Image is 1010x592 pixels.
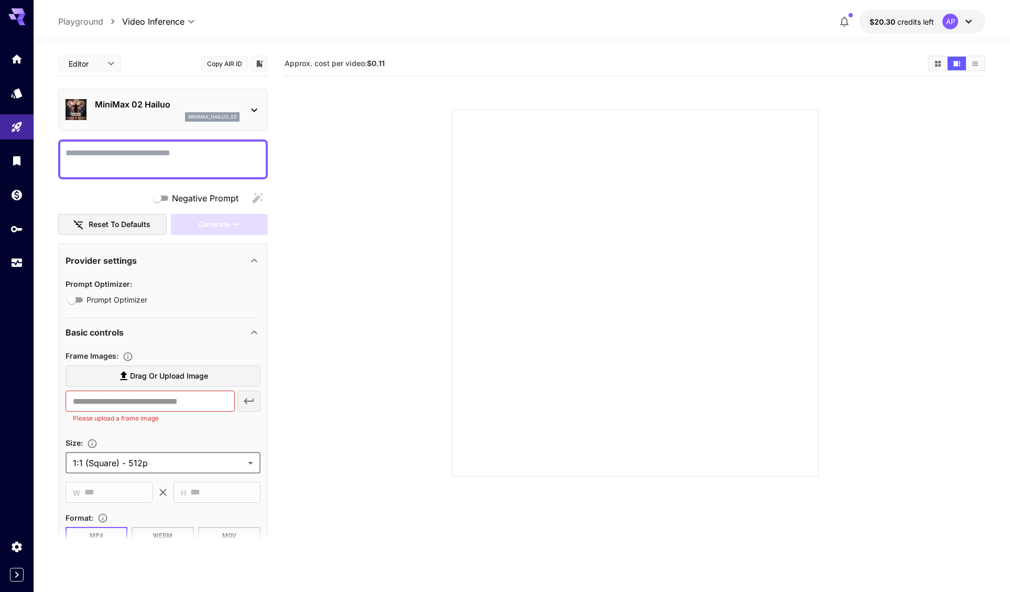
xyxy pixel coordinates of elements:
span: W [73,487,80,499]
p: minimax_hailuo_02 [188,113,236,121]
span: Prompt Optimizer [86,294,147,305]
nav: breadcrumb [58,15,122,28]
span: Drag or upload image [130,370,208,383]
div: Provider settings [66,248,260,273]
button: Adjust the dimensions of the generated image by specifying its width and height in pixels, or sel... [83,438,102,449]
p: Provider settings [66,254,137,267]
button: Show videos in list view [966,57,984,70]
span: Video Inference [122,15,184,28]
p: Basic controls [66,326,124,339]
span: Negative Prompt [172,192,238,204]
div: Basic controls [66,320,260,345]
a: Playground [58,15,103,28]
span: Approx. cost per video: [285,59,385,68]
div: $20.30202 [870,16,934,27]
button: $20.30202AP [859,9,985,34]
button: Show videos in grid view [929,57,947,70]
button: Upload frame images. [118,351,137,362]
div: Models [10,85,23,98]
span: Prompt Optimizer : [66,279,132,288]
div: Wallet [10,188,23,201]
span: Size : [66,438,83,447]
div: API Keys [10,222,23,235]
div: MiniMax 02 Hailuominimax_hailuo_02 [66,94,260,126]
button: Add to library [255,57,264,70]
div: Library [10,154,23,167]
p: Please upload a frame image [73,413,227,424]
div: Playground [10,121,23,134]
button: MP4 [66,527,128,545]
p: MiniMax 02 Hailuo [95,98,240,111]
button: Show videos in video view [948,57,966,70]
span: H [181,487,186,499]
span: Editor [69,58,101,69]
span: credits left [897,17,934,26]
button: Expand sidebar [10,568,24,582]
div: Settings [10,540,23,553]
button: Reset to defaults [58,214,167,235]
button: WEBM [132,527,194,545]
button: Copy AIR ID [201,56,248,71]
span: Format : [66,513,93,522]
div: Show videos in grid viewShow videos in video viewShow videos in list view [928,56,985,71]
div: AP [942,14,958,29]
div: Please upload a frame image and fill the prompt [171,214,267,235]
span: 1:1 (Square) - 512p [73,457,244,469]
span: Frame Images : [66,351,118,360]
label: Drag or upload image [66,365,260,387]
span: $20.30 [870,17,897,26]
button: MOV [198,527,260,545]
div: Usage [10,256,23,270]
div: Home [10,52,23,66]
b: $0.11 [367,59,385,68]
button: Choose the file format for the output video. [93,513,112,523]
